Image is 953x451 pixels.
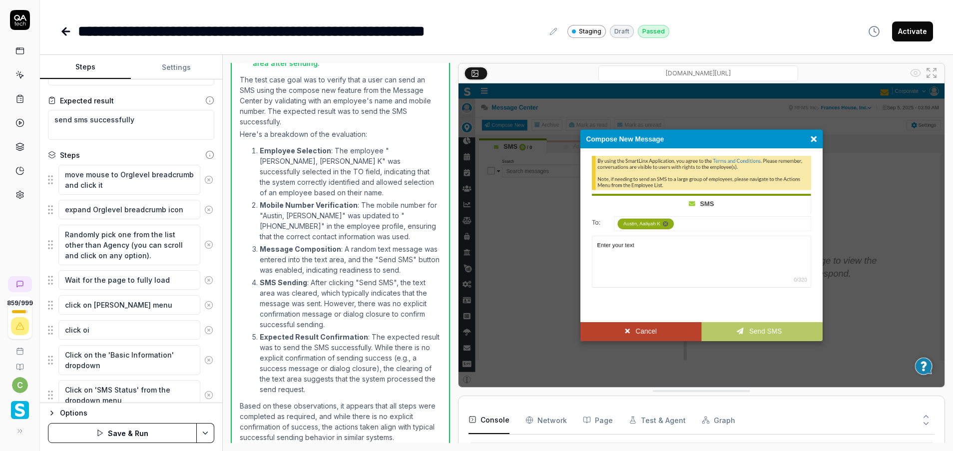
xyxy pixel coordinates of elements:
div: Suggestions [48,320,214,341]
div: Draft [610,25,634,38]
a: Documentation [4,355,35,371]
button: Console [469,406,509,434]
div: Options [60,407,214,419]
div: Suggestions [48,295,214,316]
span: Staging [579,27,601,36]
button: Graph [702,406,735,434]
div: Expected result [60,95,114,106]
button: Options [48,407,214,419]
button: Settings [131,55,222,79]
p: : The expected result was to send the SMS successfully. While there is no explicit confirmation o... [260,332,442,395]
button: Steps [40,55,131,79]
button: Remove step [200,320,217,340]
div: Steps [60,150,80,160]
p: Here's a breakdown of the evaluation: [240,129,442,139]
div: Suggestions [48,345,214,376]
button: Test & Agent [629,406,686,434]
a: Book a call with us [4,339,35,355]
button: Smartlinx Logo [4,393,35,421]
button: c [12,377,28,393]
p: : The mobile number for "Austin, [PERSON_NAME]" was updated to "[PHONE_NUMBER]" in the employee p... [260,200,442,242]
a: New conversation [8,276,32,292]
button: View version history [862,21,886,41]
button: Remove step [200,200,217,220]
div: Suggestions [48,199,214,220]
strong: SMS Sending [260,278,307,287]
button: Open in full screen [924,65,940,81]
div: Suggestions [48,380,214,411]
button: Show all interative elements [908,65,924,81]
p: : After clicking "Send SMS", the text area was cleared, which typically indicates that the messag... [260,277,442,330]
div: Suggestions [48,224,214,266]
div: Suggestions [48,164,214,195]
button: Activate [892,21,933,41]
strong: Employee Selection [260,146,331,155]
button: Remove step [200,235,217,255]
button: Page [583,406,613,434]
p: : The employee "[PERSON_NAME], [PERSON_NAME] K" was successfully selected in the TO field, indica... [260,145,442,198]
button: Network [525,406,567,434]
button: Remove step [200,270,217,290]
div: Suggestions [48,270,214,291]
strong: Message Composition [260,245,341,253]
button: Remove step [200,295,217,315]
p: Based on these observations, it appears that all steps were completed as required, and while ther... [240,401,442,443]
strong: Expected Result Confirmation [260,333,368,341]
img: Smartlinx Logo [11,401,29,419]
span: 859 / 999 [7,300,33,306]
strong: Mobile Number Verification [260,201,358,209]
button: Remove step [200,170,217,190]
button: Remove step [200,350,217,370]
img: Screenshot [459,83,945,387]
a: Staging [567,24,606,38]
p: The test case goal was to verify that a user can send an SMS using the compose new feature from t... [240,74,442,127]
div: Passed [638,25,669,38]
button: Remove step [200,385,217,405]
p: : A random text message was entered into the text area, and the "Send SMS" button was enabled, in... [260,244,442,275]
button: Save & Run [48,423,197,443]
